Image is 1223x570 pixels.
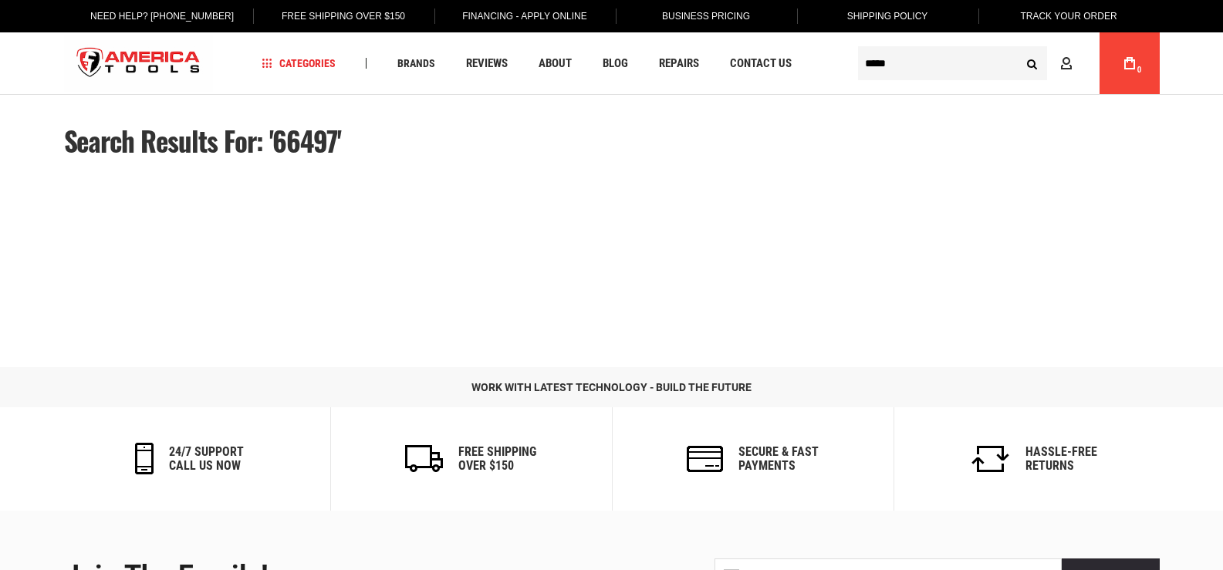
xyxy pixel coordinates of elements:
span: Repairs [659,58,699,69]
span: 0 [1137,66,1142,74]
h6: secure & fast payments [738,445,819,472]
span: About [539,58,572,69]
h6: Free Shipping Over $150 [458,445,536,472]
span: Categories [262,58,336,69]
span: Brands [397,58,435,69]
span: Shipping Policy [847,11,928,22]
h6: 24/7 support call us now [169,445,244,472]
a: Contact Us [723,53,799,74]
a: Repairs [652,53,706,74]
span: Reviews [466,58,508,69]
a: Brands [390,53,442,74]
img: America Tools [64,35,214,93]
a: Categories [255,53,343,74]
span: Blog [603,58,628,69]
a: Blog [596,53,635,74]
a: About [532,53,579,74]
h6: Hassle-Free Returns [1025,445,1097,472]
a: store logo [64,35,214,93]
a: 0 [1115,32,1144,94]
span: Contact Us [730,58,792,69]
button: Search [1018,49,1047,78]
span: Search results for: '66497' [64,120,342,160]
a: Reviews [459,53,515,74]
